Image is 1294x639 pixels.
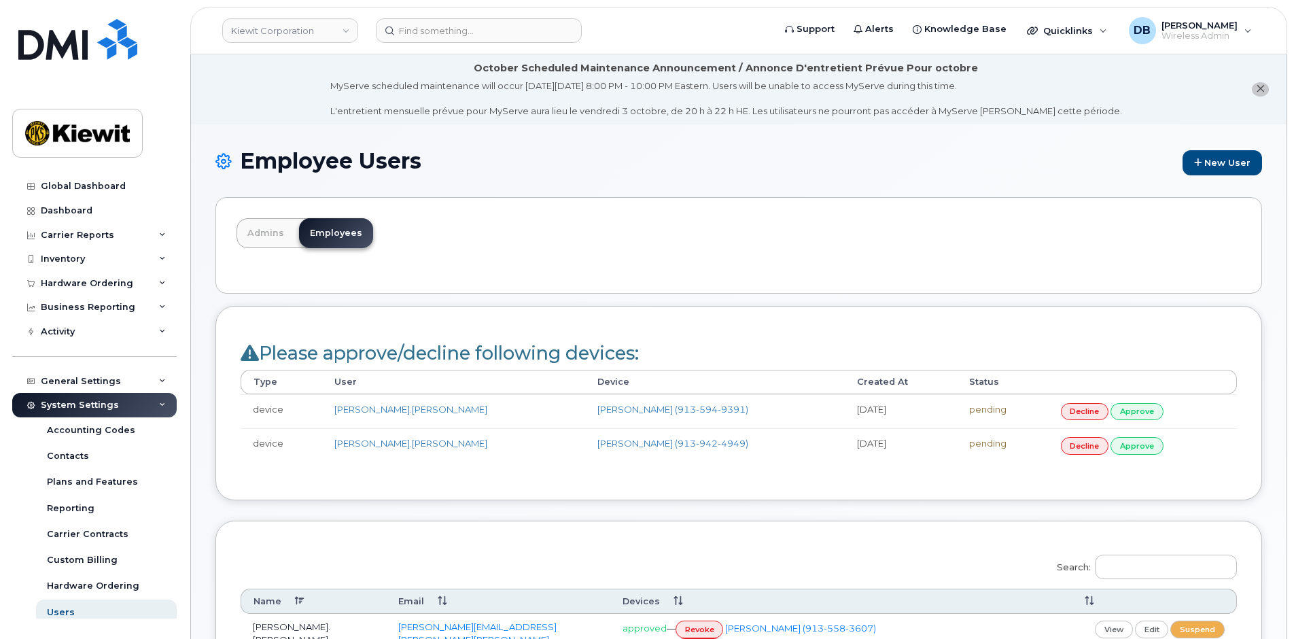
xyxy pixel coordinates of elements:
[299,218,373,248] a: Employees
[1061,437,1109,454] a: decline
[957,394,1049,428] td: pending
[1059,589,1237,614] th: : activate to sort column ascending
[1111,437,1164,454] a: approve
[474,61,978,75] div: October Scheduled Maintenance Announcement / Annonce D'entretient Prévue Pour octobre
[241,428,322,462] td: device
[1135,621,1169,638] a: edit
[1183,150,1262,175] a: New User
[1061,403,1109,420] a: decline
[1170,621,1225,638] a: suspend
[322,370,585,394] th: User
[386,589,610,614] th: Email: activate to sort column ascending
[957,370,1049,394] th: Status
[1252,82,1269,97] button: close notification
[1095,555,1237,579] input: Search:
[845,394,957,428] td: [DATE]
[1095,621,1133,638] a: view
[610,589,1059,614] th: Devices: activate to sort column ascending
[241,370,322,394] th: Type
[623,623,667,634] span: approved
[334,438,487,449] a: [PERSON_NAME].[PERSON_NAME]
[725,623,876,634] a: [PERSON_NAME] (913-558-3607)
[676,621,724,638] a: revoke
[1235,580,1284,629] iframe: Messenger Launcher
[597,438,748,449] a: [PERSON_NAME] (913-942-4949)
[330,80,1122,118] div: MyServe scheduled maintenance will occur [DATE][DATE] 8:00 PM - 10:00 PM Eastern. Users will be u...
[845,370,957,394] th: Created At
[845,428,957,462] td: [DATE]
[1048,546,1237,584] label: Search:
[241,394,322,428] td: device
[957,428,1049,462] td: pending
[1111,403,1164,420] a: approve
[237,218,295,248] a: Admins
[215,149,1262,175] h1: Employee Users
[585,370,845,394] th: Device
[334,404,487,415] a: [PERSON_NAME].[PERSON_NAME]
[597,404,748,415] a: [PERSON_NAME] (913-594-9391)
[241,343,1237,364] h2: Please approve/decline following devices:
[241,589,386,614] th: Name: activate to sort column descending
